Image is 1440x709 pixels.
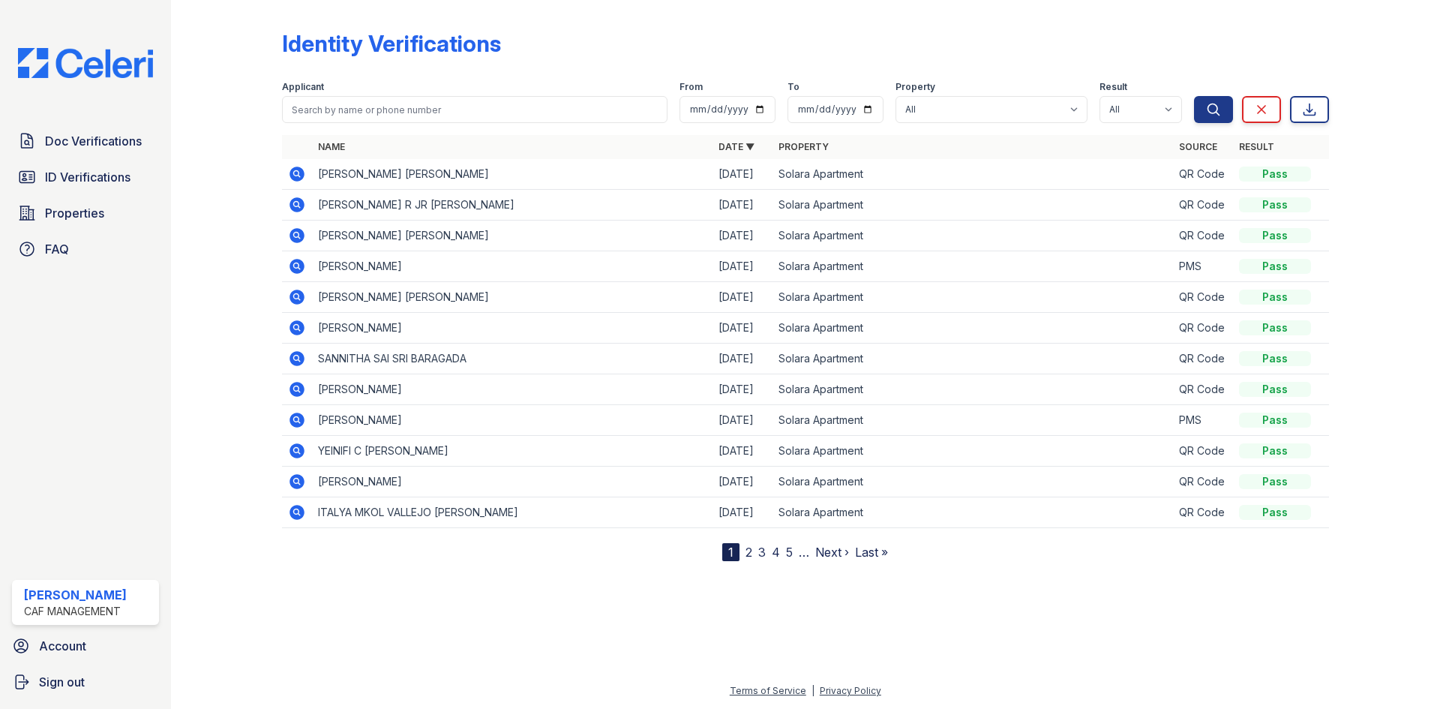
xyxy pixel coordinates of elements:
[282,30,501,57] div: Identity Verifications
[1173,405,1233,436] td: PMS
[772,282,1173,313] td: Solara Apartment
[1173,436,1233,467] td: QR Code
[1239,141,1274,152] a: Result
[312,190,712,221] td: [PERSON_NAME] R JR [PERSON_NAME]
[12,126,159,156] a: Doc Verifications
[312,282,712,313] td: [PERSON_NAME] [PERSON_NAME]
[1173,221,1233,251] td: QR Code
[39,637,86,655] span: Account
[12,198,159,228] a: Properties
[758,545,766,560] a: 3
[712,436,772,467] td: [DATE]
[312,405,712,436] td: [PERSON_NAME]
[1239,474,1311,489] div: Pass
[772,374,1173,405] td: Solara Apartment
[778,141,829,152] a: Property
[1239,351,1311,366] div: Pass
[712,282,772,313] td: [DATE]
[730,685,806,696] a: Terms of Service
[12,234,159,264] a: FAQ
[1239,443,1311,458] div: Pass
[45,240,69,258] span: FAQ
[772,159,1173,190] td: Solara Apartment
[312,436,712,467] td: YEINIFI C [PERSON_NAME]
[312,344,712,374] td: SANNITHA SAI SRI BARAGADA
[1179,141,1217,152] a: Source
[1173,467,1233,497] td: QR Code
[772,545,780,560] a: 4
[772,467,1173,497] td: Solara Apartment
[772,313,1173,344] td: Solara Apartment
[772,251,1173,282] td: Solara Apartment
[1173,190,1233,221] td: QR Code
[712,467,772,497] td: [DATE]
[1239,259,1311,274] div: Pass
[282,81,324,93] label: Applicant
[815,545,849,560] a: Next ›
[712,374,772,405] td: [DATE]
[1173,313,1233,344] td: QR Code
[45,132,142,150] span: Doc Verifications
[312,313,712,344] td: [PERSON_NAME]
[712,313,772,344] td: [DATE]
[282,96,667,123] input: Search by name or phone number
[772,405,1173,436] td: Solara Apartment
[895,81,935,93] label: Property
[1173,497,1233,528] td: QR Code
[712,221,772,251] td: [DATE]
[712,344,772,374] td: [DATE]
[712,190,772,221] td: [DATE]
[772,190,1173,221] td: Solara Apartment
[312,374,712,405] td: [PERSON_NAME]
[312,497,712,528] td: ITALYA MKOL VALLEJO [PERSON_NAME]
[1173,344,1233,374] td: QR Code
[712,497,772,528] td: [DATE]
[1239,320,1311,335] div: Pass
[712,405,772,436] td: [DATE]
[722,543,739,561] div: 1
[1173,251,1233,282] td: PMS
[820,685,881,696] a: Privacy Policy
[712,251,772,282] td: [DATE]
[6,631,165,661] a: Account
[312,251,712,282] td: [PERSON_NAME]
[799,543,809,561] span: …
[312,221,712,251] td: [PERSON_NAME] [PERSON_NAME]
[1239,197,1311,212] div: Pass
[6,667,165,697] a: Sign out
[6,48,165,78] img: CE_Logo_Blue-a8612792a0a2168367f1c8372b55b34899dd931a85d93a1a3d3e32e68fde9ad4.png
[1173,282,1233,313] td: QR Code
[718,141,754,152] a: Date ▼
[772,221,1173,251] td: Solara Apartment
[787,81,799,93] label: To
[1239,505,1311,520] div: Pass
[318,141,345,152] a: Name
[772,436,1173,467] td: Solara Apartment
[312,467,712,497] td: [PERSON_NAME]
[45,168,130,186] span: ID Verifications
[855,545,888,560] a: Last »
[772,497,1173,528] td: Solara Apartment
[1239,413,1311,428] div: Pass
[1239,382,1311,397] div: Pass
[786,545,793,560] a: 5
[45,204,104,222] span: Properties
[1099,81,1127,93] label: Result
[312,159,712,190] td: [PERSON_NAME] [PERSON_NAME]
[1173,374,1233,405] td: QR Code
[39,673,85,691] span: Sign out
[745,545,752,560] a: 2
[811,685,814,696] div: |
[712,159,772,190] td: [DATE]
[24,586,127,604] div: [PERSON_NAME]
[12,162,159,192] a: ID Verifications
[1239,228,1311,243] div: Pass
[1173,159,1233,190] td: QR Code
[1239,290,1311,305] div: Pass
[679,81,703,93] label: From
[24,604,127,619] div: CAF Management
[1239,167,1311,182] div: Pass
[772,344,1173,374] td: Solara Apartment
